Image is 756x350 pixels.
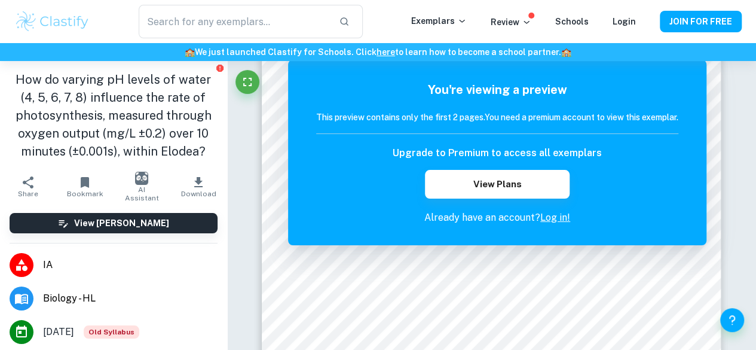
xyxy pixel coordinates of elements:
[185,47,195,57] span: 🏫
[425,170,570,199] button: View Plans
[57,170,114,203] button: Bookmark
[10,213,218,233] button: View [PERSON_NAME]
[139,5,330,38] input: Search for any exemplars...
[2,45,754,59] h6: We just launched Clastify for Schools. Click to learn how to become a school partner.
[393,146,602,160] h6: Upgrade to Premium to access all exemplars
[14,10,90,34] img: Clastify logo
[377,47,395,57] a: here
[114,170,170,203] button: AI Assistant
[316,111,678,124] h6: This preview contains only the first 2 pages. You need a premium account to view this exemplar.
[43,291,218,306] span: Biology - HL
[555,17,589,26] a: Schools
[74,217,169,230] h6: View [PERSON_NAME]
[720,308,744,332] button: Help and Feedback
[43,258,218,272] span: IA
[316,81,678,99] h5: You're viewing a preview
[43,325,74,339] span: [DATE]
[316,211,678,225] p: Already have an account?
[135,172,148,185] img: AI Assistant
[121,185,163,202] span: AI Assistant
[660,11,742,32] button: JOIN FOR FREE
[67,190,103,198] span: Bookmark
[10,71,218,160] h1: How do varying pH levels of water (4, 5, 6, 7, 8) influence the rate of photosynthesis, measured ...
[561,47,571,57] span: 🏫
[18,190,38,198] span: Share
[181,190,216,198] span: Download
[84,325,139,339] span: Old Syllabus
[540,212,570,223] a: Log in!
[411,14,467,28] p: Exemplars
[170,170,227,203] button: Download
[613,17,636,26] a: Login
[491,16,531,29] p: Review
[235,70,259,94] button: Fullscreen
[216,63,225,72] button: Report issue
[84,325,139,339] div: Starting from the May 2025 session, the Biology IA requirements have changed. It's OK to refer to...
